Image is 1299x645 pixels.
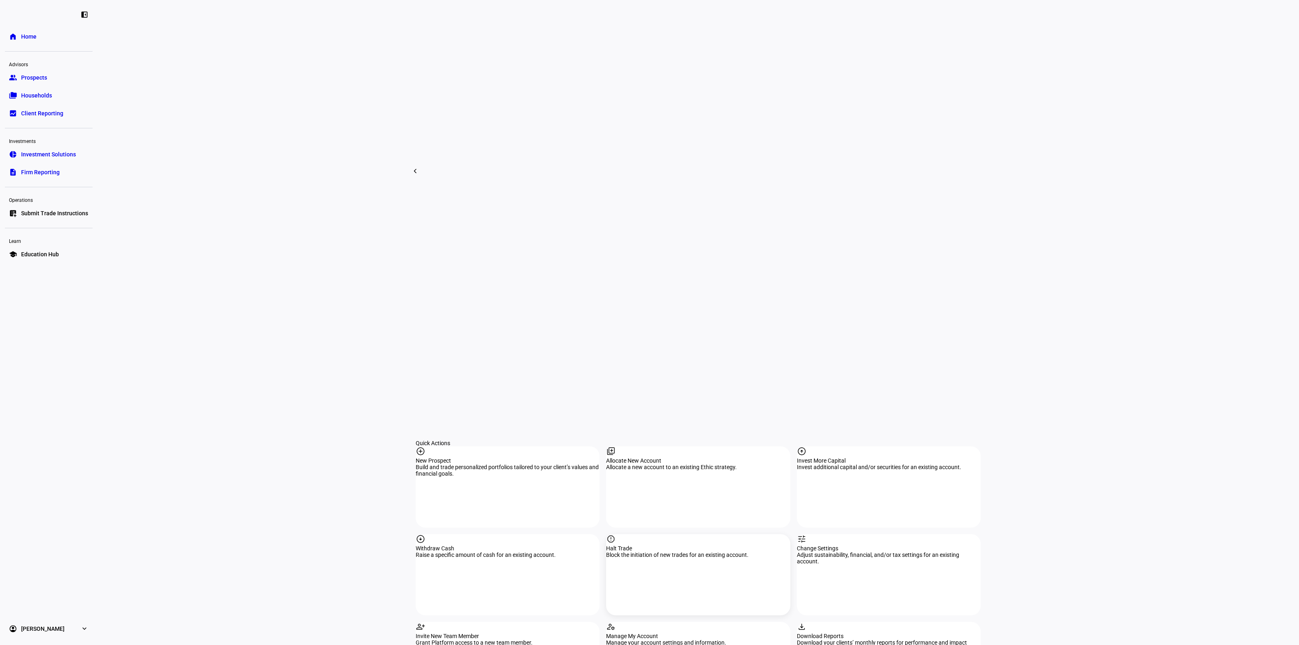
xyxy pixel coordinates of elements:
[606,446,616,456] mat-icon: library_add
[416,552,600,558] div: Raise a specific amount of cash for an existing account.
[416,633,600,639] div: Invite New Team Member
[416,440,981,446] div: Quick Actions
[416,464,600,477] div: Build and trade personalized portfolios tailored to your client’s values and financial goals.
[5,28,93,45] a: homeHome
[606,534,616,544] mat-icon: report
[416,545,600,552] div: Withdraw Cash
[21,32,37,41] span: Home
[5,235,93,246] div: Learn
[606,622,616,632] mat-icon: manage_accounts
[21,150,76,158] span: Investment Solutions
[21,209,88,217] span: Submit Trade Instructions
[797,633,981,639] div: Download Reports
[5,87,93,104] a: folder_copyHouseholds
[80,625,88,633] eth-mat-symbol: expand_more
[797,457,981,464] div: Invest More Capital
[606,464,790,470] div: Allocate a new account to an existing Ethic strategy.
[416,457,600,464] div: New Prospect
[797,446,807,456] mat-icon: arrow_circle_up
[797,534,807,544] mat-icon: tune
[21,91,52,100] span: Households
[797,545,981,552] div: Change Settings
[21,625,65,633] span: [PERSON_NAME]
[5,146,93,162] a: pie_chartInvestment Solutions
[797,622,807,632] mat-icon: download
[606,545,790,552] div: Halt Trade
[5,105,93,121] a: bid_landscapeClient Reporting
[5,58,93,69] div: Advisors
[416,446,425,456] mat-icon: add_circle
[9,74,17,82] eth-mat-symbol: group
[9,250,17,258] eth-mat-symbol: school
[80,11,88,19] eth-mat-symbol: left_panel_close
[606,633,790,639] div: Manage My Account
[21,74,47,82] span: Prospects
[5,194,93,205] div: Operations
[21,250,59,258] span: Education Hub
[416,622,425,632] mat-icon: person_add
[410,166,420,176] mat-icon: chevron_left
[9,32,17,41] eth-mat-symbol: home
[5,69,93,86] a: groupProspects
[606,552,790,558] div: Block the initiation of new trades for an existing account.
[9,168,17,176] eth-mat-symbol: description
[416,534,425,544] mat-icon: arrow_circle_down
[9,109,17,117] eth-mat-symbol: bid_landscape
[9,150,17,158] eth-mat-symbol: pie_chart
[9,91,17,100] eth-mat-symbol: folder_copy
[21,109,63,117] span: Client Reporting
[21,168,60,176] span: Firm Reporting
[9,209,17,217] eth-mat-symbol: list_alt_add
[606,457,790,464] div: Allocate New Account
[797,552,981,565] div: Adjust sustainability, financial, and/or tax settings for an existing account.
[797,464,981,470] div: Invest additional capital and/or securities for an existing account.
[9,625,17,633] eth-mat-symbol: account_circle
[5,135,93,146] div: Investments
[5,164,93,180] a: descriptionFirm Reporting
